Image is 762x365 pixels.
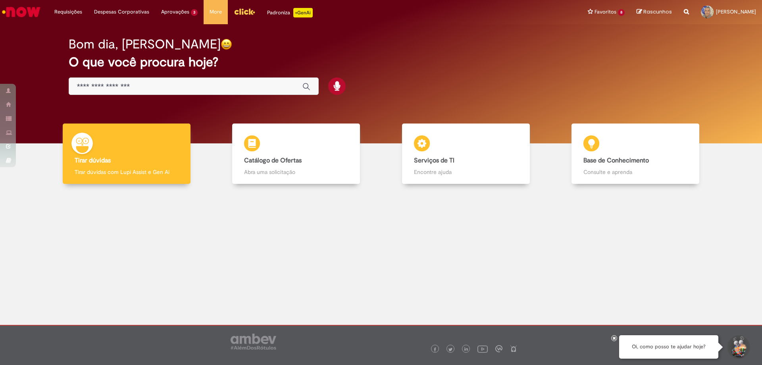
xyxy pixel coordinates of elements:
a: Rascunhos [637,8,672,16]
img: logo_footer_linkedin.png [464,347,468,352]
p: Consulte e aprenda [583,168,687,176]
span: More [210,8,222,16]
b: Catálogo de Ofertas [244,156,302,164]
img: ServiceNow [1,4,42,20]
b: Tirar dúvidas [75,156,111,164]
span: Rascunhos [643,8,672,15]
div: Padroniza [267,8,313,17]
a: Catálogo de Ofertas Abra uma solicitação [212,124,381,184]
b: Serviços de TI [414,156,454,164]
h2: O que você procura hoje? [69,55,694,69]
a: Tirar dúvidas Tirar dúvidas com Lupi Assist e Gen Ai [42,124,212,184]
img: happy-face.png [221,39,232,50]
img: logo_footer_ambev_rotulo_gray.png [231,334,276,350]
span: Favoritos [595,8,616,16]
img: logo_footer_twitter.png [448,348,452,351]
span: Despesas Corporativas [94,8,149,16]
h2: Bom dia, [PERSON_NAME] [69,37,221,51]
img: logo_footer_naosei.png [510,345,517,352]
span: Requisições [54,8,82,16]
p: Encontre ajuda [414,168,518,176]
span: 8 [618,9,625,16]
img: logo_footer_workplace.png [495,345,502,352]
a: Serviços de TI Encontre ajuda [381,124,551,184]
a: Base de Conhecimento Consulte e aprenda [551,124,721,184]
span: Aprovações [161,8,189,16]
div: Oi, como posso te ajudar hoje? [619,335,718,359]
span: 3 [191,9,198,16]
span: [PERSON_NAME] [716,8,756,15]
p: Abra uma solicitação [244,168,348,176]
button: Iniciar Conversa de Suporte [726,335,750,359]
b: Base de Conhecimento [583,156,649,164]
img: logo_footer_youtube.png [477,344,488,354]
p: Tirar dúvidas com Lupi Assist e Gen Ai [75,168,179,176]
img: logo_footer_facebook.png [433,348,437,351]
img: click_logo_yellow_360x200.png [234,6,255,17]
p: +GenAi [293,8,313,17]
